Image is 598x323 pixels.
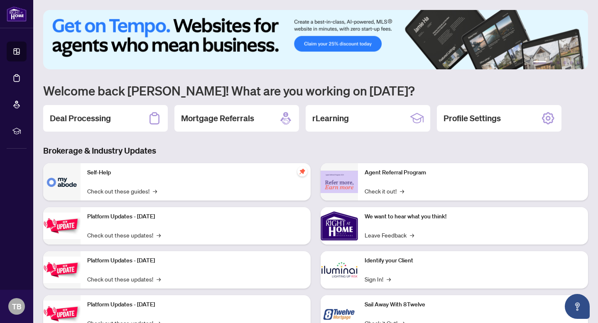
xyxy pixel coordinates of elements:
[550,61,553,64] button: 2
[410,230,414,240] span: →
[7,6,27,22] img: logo
[365,212,581,221] p: We want to hear what you think!
[365,168,581,177] p: Agent Referral Program
[153,186,157,196] span: →
[87,212,304,221] p: Platform Updates - [DATE]
[181,113,254,124] h2: Mortgage Referrals
[87,186,157,196] a: Check out these guides!→
[43,10,588,69] img: Slide 0
[321,171,358,193] img: Agent Referral Program
[444,113,501,124] h2: Profile Settings
[43,257,81,283] img: Platform Updates - July 8, 2025
[387,274,391,284] span: →
[50,113,111,124] h2: Deal Processing
[312,113,349,124] h2: rLearning
[365,274,391,284] a: Sign In!→
[297,166,307,176] span: pushpin
[321,251,358,289] img: Identify your Client
[43,145,588,157] h3: Brokerage & Industry Updates
[400,186,404,196] span: →
[87,230,161,240] a: Check out these updates!→
[556,61,560,64] button: 3
[533,61,547,64] button: 1
[365,256,581,265] p: Identify your Client
[563,61,566,64] button: 4
[365,300,581,309] p: Sail Away With 8Twelve
[565,294,590,319] button: Open asap
[12,301,22,312] span: TB
[570,61,573,64] button: 5
[87,274,161,284] a: Check out these updates!→
[43,163,81,201] img: Self-Help
[157,274,161,284] span: →
[321,207,358,245] img: We want to hear what you think!
[576,61,580,64] button: 6
[365,230,414,240] a: Leave Feedback→
[157,230,161,240] span: →
[43,83,588,98] h1: Welcome back [PERSON_NAME]! What are you working on [DATE]?
[87,300,304,309] p: Platform Updates - [DATE]
[87,256,304,265] p: Platform Updates - [DATE]
[365,186,404,196] a: Check it out!→
[87,168,304,177] p: Self-Help
[43,213,81,239] img: Platform Updates - July 21, 2025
